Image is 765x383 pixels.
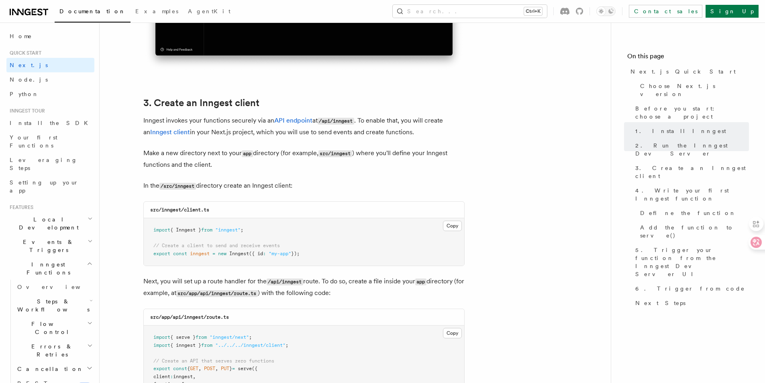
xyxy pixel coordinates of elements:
[14,317,94,339] button: Flow Control
[183,2,235,22] a: AgentKit
[632,281,749,296] a: 6. Trigger from code
[632,138,749,161] a: 2. Run the Inngest Dev Server
[252,366,257,371] span: ({
[6,108,45,114] span: Inngest tour
[14,365,84,373] span: Cancellation
[150,128,190,136] a: Inngest client
[143,180,465,192] p: In the directory create an Inngest client:
[635,104,749,121] span: Before you start: choose a project
[318,150,352,157] code: src/inngest
[173,251,187,256] span: const
[153,334,170,340] span: import
[153,366,170,371] span: export
[629,5,702,18] a: Contact sales
[393,5,547,18] button: Search...Ctrl+K
[6,29,94,43] a: Home
[187,366,190,371] span: {
[263,251,266,256] span: :
[6,235,94,257] button: Events & Triggers
[131,2,183,22] a: Examples
[59,8,126,14] span: Documentation
[291,251,300,256] span: });
[6,260,87,276] span: Inngest Functions
[135,8,178,14] span: Examples
[635,299,685,307] span: Next Steps
[153,227,170,233] span: import
[6,116,94,130] a: Install the SDK
[215,227,241,233] span: "inngest"
[242,150,253,157] code: app
[10,76,48,83] span: Node.js
[153,251,170,256] span: export
[14,294,94,317] button: Steps & Workflows
[143,276,465,299] p: Next, you will set up a route handler for the route. To do so, create a file inside your director...
[627,51,749,64] h4: On this page
[170,334,196,340] span: { serve }
[153,342,170,348] span: import
[6,238,88,254] span: Events & Triggers
[6,130,94,153] a: Your first Functions
[635,246,749,278] span: 5. Trigger your function from the Inngest Dev Server UI
[176,290,258,297] code: src/app/api/inngest/route.ts
[190,366,198,371] span: GET
[6,72,94,87] a: Node.js
[198,366,201,371] span: ,
[6,212,94,235] button: Local Development
[443,221,462,231] button: Copy
[524,7,542,15] kbd: Ctrl+K
[229,251,249,256] span: Inngest
[10,120,93,126] span: Install the SDK
[249,251,263,256] span: ({ id
[632,296,749,310] a: Next Steps
[153,358,274,364] span: // Create an API that serves zero functions
[635,186,749,203] span: 4. Write your first Inngest function
[267,279,303,285] code: /api/inngest
[170,227,201,233] span: { Inngest }
[318,118,354,125] code: /api/inngest
[215,342,286,348] span: "../../../inngest/client"
[173,366,187,371] span: const
[159,183,196,190] code: /src/inngest
[14,339,94,362] button: Errors & Retries
[637,206,749,220] a: Define the function
[640,82,749,98] span: Choose Next.js version
[173,374,193,379] span: inngest
[6,153,94,175] a: Leveraging Steps
[143,147,465,170] p: Make a new directory next to your directory (for example, ) where you'll define your Inngest func...
[632,161,749,183] a: 3. Create an Inngest client
[14,297,90,313] span: Steps & Workflows
[274,117,312,124] a: API endpoint
[632,243,749,281] a: 5. Trigger your function from the Inngest Dev Server UI
[210,334,249,340] span: "inngest/next"
[17,284,100,290] span: Overview
[204,366,215,371] span: POST
[55,2,131,23] a: Documentation
[14,320,87,336] span: Flow Control
[640,223,749,240] span: Add the function to serve()
[635,141,749,158] span: 2. Run the Inngest Dev Server
[637,79,749,101] a: Choose Next.js version
[6,50,41,56] span: Quick start
[150,207,209,213] code: src/inngest/client.ts
[238,366,252,371] span: serve
[218,251,226,256] span: new
[221,366,229,371] span: PUT
[190,251,210,256] span: inngest
[10,62,48,68] span: Next.js
[6,87,94,101] a: Python
[632,124,749,138] a: 1. Install Inngest
[212,251,215,256] span: =
[6,204,33,211] span: Features
[10,32,32,40] span: Home
[143,115,465,138] p: Inngest invokes your functions securely via an at . To enable that, you will create an in your Ne...
[640,209,736,217] span: Define the function
[196,334,207,340] span: from
[143,97,259,109] a: 3. Create an Inngest client
[635,127,726,135] span: 1. Install Inngest
[193,374,196,379] span: ,
[286,342,288,348] span: ;
[201,227,212,233] span: from
[6,175,94,198] a: Setting up your app
[150,314,229,320] code: src/app/api/inngest/route.ts
[10,134,57,149] span: Your first Functions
